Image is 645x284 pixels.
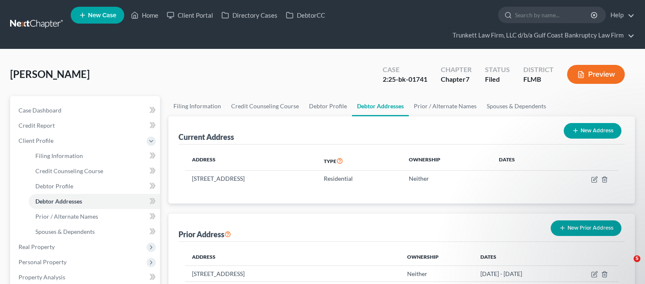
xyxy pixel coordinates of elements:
[441,75,472,84] div: Chapter
[564,123,621,139] button: New Address
[474,249,563,265] th: Dates
[402,171,492,187] td: Neither
[482,96,551,116] a: Spouses & Dependents
[606,8,634,23] a: Help
[35,167,103,174] span: Credit Counseling Course
[400,249,474,265] th: Ownership
[515,7,592,23] input: Search by name...
[10,68,90,80] span: [PERSON_NAME]
[185,265,400,281] td: [STREET_ADDRESS]
[474,265,563,281] td: [DATE] - [DATE]
[35,213,98,220] span: Prior / Alternate Names
[168,96,226,116] a: Filing Information
[12,118,160,133] a: Credit Report
[492,151,551,171] th: Dates
[383,65,427,75] div: Case
[226,96,304,116] a: Credit Counseling Course
[185,171,317,187] td: [STREET_ADDRESS]
[35,228,95,235] span: Spouses & Dependents
[19,243,55,250] span: Real Property
[523,65,554,75] div: District
[29,179,160,194] a: Debtor Profile
[217,8,282,23] a: Directory Cases
[19,107,61,114] span: Case Dashboard
[317,151,402,171] th: Type
[35,198,82,205] span: Debtor Addresses
[616,255,637,276] iframe: Intercom live chat
[185,151,317,171] th: Address
[409,96,482,116] a: Prior / Alternate Names
[352,96,409,116] a: Debtor Addresses
[523,75,554,84] div: FLMB
[127,8,163,23] a: Home
[179,132,234,142] div: Current Address
[29,209,160,224] a: Prior / Alternate Names
[485,65,510,75] div: Status
[448,28,634,43] a: Trunkett Law Firm, LLC d/b/a Gulf Coast Bankruptcy Law Firm
[29,148,160,163] a: Filing Information
[29,194,160,209] a: Debtor Addresses
[35,182,73,190] span: Debtor Profile
[19,137,53,144] span: Client Profile
[35,152,83,159] span: Filing Information
[400,265,474,281] td: Neither
[485,75,510,84] div: Filed
[19,258,67,265] span: Personal Property
[634,255,640,262] span: 5
[88,12,116,19] span: New Case
[466,75,469,83] span: 7
[282,8,329,23] a: DebtorCC
[29,224,160,239] a: Spouses & Dependents
[163,8,217,23] a: Client Portal
[383,75,427,84] div: 2:25-bk-01741
[179,229,231,239] div: Prior Address
[402,151,492,171] th: Ownership
[304,96,352,116] a: Debtor Profile
[185,249,400,265] th: Address
[29,163,160,179] a: Credit Counseling Course
[441,65,472,75] div: Chapter
[567,65,625,84] button: Preview
[19,122,55,129] span: Credit Report
[317,171,402,187] td: Residential
[19,273,65,281] span: Property Analysis
[12,103,160,118] a: Case Dashboard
